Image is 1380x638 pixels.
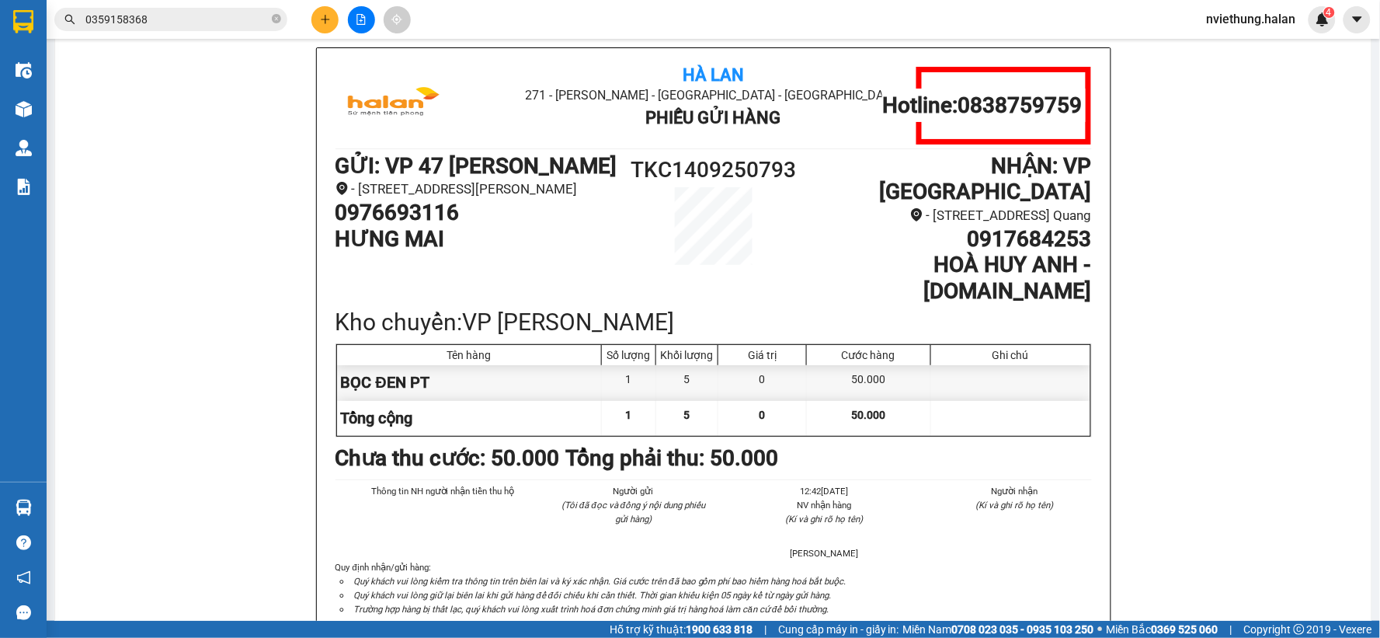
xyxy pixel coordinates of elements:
[748,546,902,560] li: [PERSON_NAME]
[656,365,718,400] div: 5
[16,62,32,78] img: warehouse-icon
[610,621,753,638] span: Hỗ trợ kỹ thuật:
[1152,623,1218,636] strong: 0369 525 060
[335,182,349,195] span: environment
[1098,626,1103,633] span: ⚪️
[16,535,31,550] span: question-circle
[808,205,1091,226] li: - [STREET_ADDRESS] Quang
[145,38,649,58] li: 271 - [PERSON_NAME] - [GEOGRAPHIC_DATA] - [GEOGRAPHIC_DATA]
[1107,621,1218,638] span: Miền Bắc
[1344,6,1371,33] button: caret-down
[16,570,31,585] span: notification
[354,590,832,601] i: Quý khách vui lòng giữ lại biên lai khi gửi hàng để đối chiếu khi cần thiết. Thời gian khiếu kiện...
[686,623,753,636] strong: 1900 633 818
[19,106,301,131] b: GỬI : VP 47 [PERSON_NAME]
[64,14,75,25] span: search
[935,349,1086,361] div: Ghi chú
[335,304,1092,340] div: Kho chuyển: VP [PERSON_NAME]
[811,349,926,361] div: Cước hàng
[335,200,619,226] h1: 0976693116
[566,445,779,471] b: Tổng phải thu: 50.000
[16,101,32,117] img: warehouse-icon
[903,621,1094,638] span: Miền Nam
[557,484,711,498] li: Người gửi
[85,11,269,28] input: Tìm tên, số ĐT hoặc mã đơn
[764,621,766,638] span: |
[718,365,807,400] div: 0
[16,500,32,516] img: warehouse-icon
[391,14,402,25] span: aim
[938,484,1092,498] li: Người nhận
[808,226,1091,253] h1: 0917684253
[384,6,411,33] button: aim
[645,108,780,127] b: Phiếu Gửi Hàng
[335,153,617,179] b: GỬI : VP 47 [PERSON_NAME]
[335,67,452,145] img: logo.jpg
[19,19,136,97] img: logo.jpg
[335,445,560,471] b: Chưa thu cước : 50.000
[272,12,281,27] span: close-circle
[1326,7,1332,18] span: 4
[354,576,846,587] i: Quý khách vui lòng kiểm tra thông tin trên biên lai và ký xác nhận. Giá cước trên đã bao gồm phí ...
[354,604,829,615] i: Trường hợp hàng bị thất lạc, quý khách vui lòng xuất trình hoá đơn chứng minh giá trị hàng hoá là...
[272,14,281,23] span: close-circle
[1230,621,1232,638] span: |
[320,14,331,25] span: plus
[952,623,1094,636] strong: 0708 023 035 - 0935 103 250
[748,498,902,512] li: NV nhận hàng
[335,179,619,200] li: - [STREET_ADDRESS][PERSON_NAME]
[722,349,802,361] div: Giá trị
[13,10,33,33] img: logo-vxr
[976,500,1054,511] i: (Kí và ghi rõ họ tên)
[851,409,885,421] span: 50.000
[880,153,1092,205] b: NHẬN : VP [GEOGRAPHIC_DATA]
[748,484,902,498] li: 12:42[DATE]
[16,179,32,195] img: solution-icon
[602,365,656,400] div: 1
[683,65,744,85] b: Hà Lan
[1316,12,1330,26] img: icon-new-feature
[341,349,598,361] div: Tên hàng
[348,6,375,33] button: file-add
[335,560,1092,616] div: Quy định nhận/gửi hàng :
[16,140,32,156] img: warehouse-icon
[561,500,705,525] i: (Tôi đã đọc và đồng ý nội dung phiếu gửi hàng)
[785,514,863,525] i: (Kí và ghi rõ họ tên)
[882,92,1082,119] h1: Hotline: 0838759759
[1294,624,1305,635] span: copyright
[910,208,923,221] span: environment
[367,484,520,498] li: Thông tin NH người nhận tiền thu hộ
[335,226,619,253] h1: HƯNG MAI
[619,153,808,187] h1: TKC1409250793
[311,6,339,33] button: plus
[807,365,930,400] div: 50.000
[778,621,899,638] span: Cung cấp máy in - giấy in:
[1324,7,1335,18] sup: 4
[356,14,367,25] span: file-add
[1350,12,1364,26] span: caret-down
[16,605,31,620] span: message
[626,409,632,421] span: 1
[760,409,766,421] span: 0
[606,349,652,361] div: Số lượng
[660,349,714,361] div: Khối lượng
[461,85,965,105] li: 271 - [PERSON_NAME] - [GEOGRAPHIC_DATA] - [GEOGRAPHIC_DATA]
[337,365,603,400] div: BỌC ĐEN PT
[684,409,690,421] span: 5
[1194,9,1309,29] span: nviethung.halan
[808,252,1091,304] h1: HOÀ HUY ANH - [DOMAIN_NAME]
[341,409,413,427] span: Tổng cộng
